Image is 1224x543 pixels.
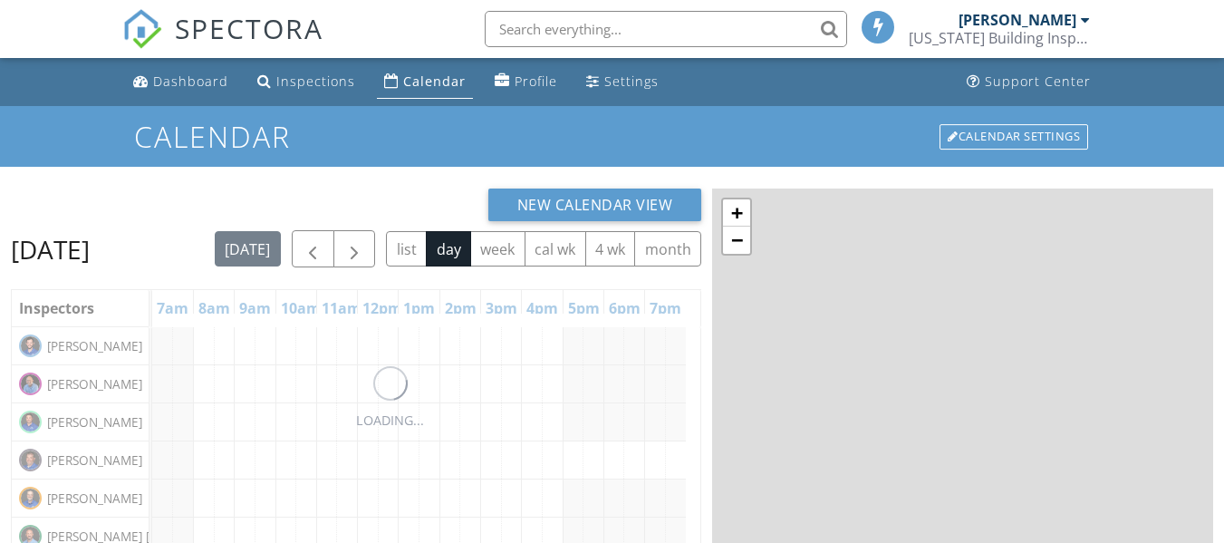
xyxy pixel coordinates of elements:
button: [DATE] [215,231,281,267]
button: day [426,231,471,267]
button: month [634,231,701,267]
span: [PERSON_NAME] [43,490,146,508]
div: [PERSON_NAME] [959,11,1076,29]
a: 7am [152,294,193,323]
div: Calendar [403,73,466,90]
img: travis.jpg [19,411,42,433]
div: Profile [515,73,557,90]
a: Settings [579,65,666,99]
button: week [470,231,525,267]
h2: [DATE] [11,231,90,267]
a: 4pm [522,294,563,323]
a: 6pm [604,294,645,323]
a: Inspections [250,65,362,99]
a: Zoom out [723,227,750,254]
button: Next day [333,230,376,267]
span: [PERSON_NAME] [43,413,146,431]
a: 5pm [564,294,604,323]
h1: Calendar [134,121,1090,152]
img: brian.jpg [19,449,42,471]
a: Zoom in [723,199,750,227]
a: 9am [235,294,275,323]
button: cal wk [525,231,586,267]
img: jared.jpg [19,335,42,357]
span: SPECTORA [175,9,323,47]
div: Inspections [276,73,355,90]
a: Calendar [377,65,473,99]
span: Inspectors [19,298,94,318]
a: Support Center [959,65,1098,99]
a: 12pm [358,294,407,323]
a: 11am [317,294,366,323]
div: Florida Building Inspection Group [909,29,1090,47]
input: Search everything... [485,11,847,47]
div: Settings [604,73,659,90]
a: 7pm [645,294,686,323]
a: Dashboard [126,65,236,99]
div: Support Center [985,73,1091,90]
button: 4 wk [585,231,636,267]
a: SPECTORA [122,24,323,63]
button: Previous day [292,230,334,267]
img: The Best Home Inspection Software - Spectora [122,9,162,49]
span: [PERSON_NAME] [43,375,146,393]
button: list [386,231,427,267]
img: 444136019_792524036183786_8612037635741478041_n.jpg [19,373,42,395]
a: 1pm [399,294,439,323]
span: [PERSON_NAME] [43,451,146,470]
button: New Calendar View [488,189,702,221]
div: LOADING... [356,411,424,431]
a: Calendar Settings [938,122,1090,151]
a: 3pm [481,294,522,323]
a: 10am [276,294,325,323]
span: [PERSON_NAME] [43,337,146,355]
a: 8am [194,294,235,323]
a: 2pm [440,294,481,323]
div: Dashboard [153,73,228,90]
div: Calendar Settings [940,124,1088,150]
img: jonathan.jpg [19,487,42,509]
a: Profile [487,65,564,99]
